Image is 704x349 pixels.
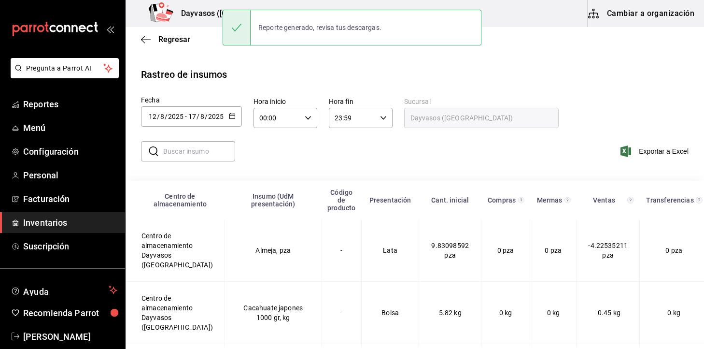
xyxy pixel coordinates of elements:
span: 0 kg [667,309,680,317]
span: Menú [23,121,117,134]
td: Centro de almacenamiento Dayvasos ([GEOGRAPHIC_DATA]) [126,219,225,282]
td: Lata [361,219,419,282]
label: Hora fin [329,98,393,105]
input: Month [200,113,205,120]
span: 0 kg [499,309,512,317]
button: open_drawer_menu [106,25,114,33]
div: Ventas [582,196,626,204]
svg: Total de presentación del insumo comprado en el rango de fechas seleccionado. [518,196,524,204]
td: Almeja, pza [225,219,322,282]
td: Centro de almacenamiento Dayvasos ([GEOGRAPHIC_DATA]) [126,282,225,344]
td: Bolsa [361,282,419,344]
div: Rastreo de insumos [141,67,227,82]
div: Reporte generado, revisa tus descargas. [251,17,389,38]
span: / [157,113,160,120]
button: Exportar a Excel [622,145,689,157]
span: / [197,113,199,120]
div: Código de producto [327,189,355,212]
div: Mermas [536,196,563,204]
button: Regresar [141,35,190,44]
label: Sucursal [404,98,559,105]
div: Presentación [367,196,413,204]
div: Insumo (UdM presentación) [230,192,316,208]
span: Suscripción [23,240,117,253]
span: Pregunta a Parrot AI [26,63,104,73]
input: Buscar insumo [163,142,235,161]
span: 0 kg [547,309,560,317]
td: - [322,282,361,344]
h3: Dayvasos ([GEOGRAPHIC_DATA]) [173,8,298,19]
span: 0 pza [665,247,682,254]
svg: Total de presentación del insumo vendido en el rango de fechas seleccionado. [627,196,634,204]
input: Year [168,113,184,120]
span: Regresar [158,35,190,44]
span: 0 pza [497,247,514,254]
div: Cant. inicial [425,196,476,204]
div: Transferencias [646,196,694,204]
input: Day [188,113,197,120]
span: Inventarios [23,216,117,229]
span: Facturación [23,192,117,205]
span: -4.22535211 pza [588,242,628,259]
span: Ayuda [23,284,105,296]
span: Fecha [141,96,160,104]
label: Hora inicio [253,98,317,105]
span: 5.82 kg [439,309,462,317]
span: Personal [23,169,117,182]
input: Day [148,113,157,120]
svg: Total de presentación del insumo transferido ya sea fuera o dentro de la sucursal en el rango de ... [696,196,703,204]
span: -0.45 kg [596,309,620,317]
input: Month [160,113,165,120]
span: 9.83098592 pza [431,242,469,259]
span: Recomienda Parrot [23,306,117,320]
span: / [165,113,168,120]
div: Centro de almacenamiento [141,192,219,208]
svg: Total de presentación del insumo mermado en el rango de fechas seleccionado. [564,196,571,204]
button: Pregunta a Parrot AI [11,58,119,78]
input: Year [208,113,224,120]
a: Pregunta a Parrot AI [7,70,119,80]
span: - [185,113,187,120]
span: Reportes [23,98,117,111]
td: Cacahuate japones 1000 gr, kg [225,282,322,344]
span: / [205,113,208,120]
div: Compras [487,196,517,204]
td: - [322,219,361,282]
span: 0 pza [545,247,562,254]
span: Configuración [23,145,117,158]
span: [PERSON_NAME] [23,330,117,343]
